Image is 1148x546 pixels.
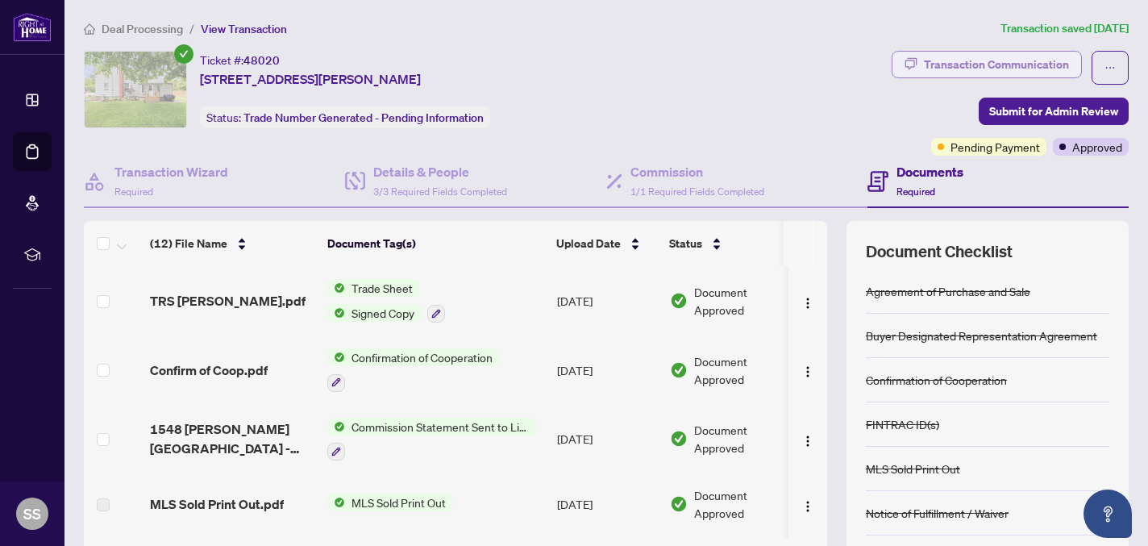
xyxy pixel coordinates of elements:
[327,279,345,297] img: Status Icon
[345,279,419,297] span: Trade Sheet
[670,292,688,310] img: Document Status
[84,23,95,35] span: home
[989,98,1118,124] span: Submit for Admin Review
[345,348,499,366] span: Confirmation of Cooperation
[327,304,345,322] img: Status Icon
[801,297,814,310] img: Logo
[345,418,536,436] span: Commission Statement Sent to Listing Brokerage
[866,240,1013,263] span: Document Checklist
[551,473,663,535] td: [DATE]
[551,336,663,405] td: [DATE]
[866,460,960,477] div: MLS Sold Print Out
[13,12,52,42] img: logo
[150,419,314,458] span: 1548 [PERSON_NAME][GEOGRAPHIC_DATA] -INV.pdf
[866,415,939,433] div: FINTRAC ID(s)
[670,430,688,448] img: Document Status
[150,235,227,252] span: (12) File Name
[345,304,421,322] span: Signed Copy
[1104,62,1116,73] span: ellipsis
[866,371,1007,389] div: Confirmation of Cooperation
[327,279,445,323] button: Status IconTrade SheetStatus IconSigned Copy
[114,162,228,181] h4: Transaction Wizard
[630,162,764,181] h4: Commission
[896,162,963,181] h4: Documents
[795,357,821,383] button: Logo
[243,110,484,125] span: Trade Number Generated - Pending Information
[1072,138,1122,156] span: Approved
[345,494,452,511] span: MLS Sold Print Out
[892,51,1082,78] button: Transaction Communication
[551,405,663,474] td: [DATE]
[866,504,1009,522] div: Notice of Fulfillment / Waiver
[102,22,183,36] span: Deal Processing
[201,22,287,36] span: View Transaction
[556,235,621,252] span: Upload Date
[327,494,452,511] button: Status IconMLS Sold Print Out
[669,235,702,252] span: Status
[979,98,1129,125] button: Submit for Admin Review
[174,44,193,64] span: check-circle
[670,361,688,379] img: Document Status
[866,327,1097,344] div: Buyer Designated Representation Agreement
[663,221,800,266] th: Status
[950,138,1040,156] span: Pending Payment
[866,282,1030,300] div: Agreement of Purchase and Sale
[327,418,345,436] img: Status Icon
[150,494,284,514] span: MLS Sold Print Out.pdf
[373,185,507,198] span: 3/3 Required Fields Completed
[924,52,1069,77] div: Transaction Communication
[200,69,421,89] span: [STREET_ADDRESS][PERSON_NAME]
[801,435,814,448] img: Logo
[243,53,280,68] span: 48020
[630,185,764,198] span: 1/1 Required Fields Completed
[670,495,688,513] img: Document Status
[694,486,794,522] span: Document Approved
[143,221,321,266] th: (12) File Name
[150,291,306,311] span: TRS [PERSON_NAME].pdf
[200,106,490,128] div: Status:
[801,500,814,513] img: Logo
[114,185,153,198] span: Required
[23,502,41,525] span: SS
[189,19,194,38] li: /
[150,361,268,380] span: Confirm of Coop.pdf
[896,185,935,198] span: Required
[551,266,663,336] td: [DATE]
[550,221,663,266] th: Upload Date
[85,52,186,127] img: IMG-40736756_1.jpg
[321,221,550,266] th: Document Tag(s)
[795,426,821,452] button: Logo
[327,348,499,392] button: Status IconConfirmation of Cooperation
[801,365,814,378] img: Logo
[327,494,345,511] img: Status Icon
[694,352,794,388] span: Document Approved
[200,51,280,69] div: Ticket #:
[1000,19,1129,38] article: Transaction saved [DATE]
[327,418,536,461] button: Status IconCommission Statement Sent to Listing Brokerage
[373,162,507,181] h4: Details & People
[1084,490,1132,538] button: Open asap
[795,491,821,517] button: Logo
[694,421,794,456] span: Document Approved
[327,348,345,366] img: Status Icon
[694,283,794,319] span: Document Approved
[795,288,821,314] button: Logo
